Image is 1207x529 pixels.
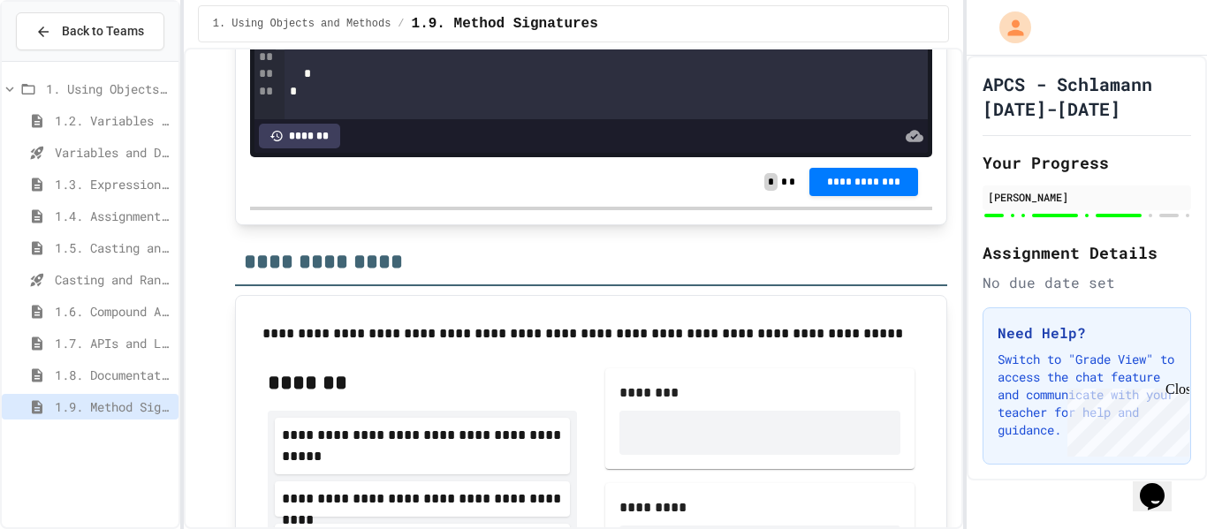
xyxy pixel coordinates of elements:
[988,189,1186,205] div: [PERSON_NAME]
[55,302,171,321] span: 1.6. Compound Assignment Operators
[62,22,144,41] span: Back to Teams
[55,111,171,130] span: 1.2. Variables and Data Types
[412,13,598,34] span: 1.9. Method Signatures
[55,397,171,416] span: 1.9. Method Signatures
[55,334,171,352] span: 1.7. APIs and Libraries
[55,143,171,162] span: Variables and Data Types - Quiz
[983,240,1191,265] h2: Assignment Details
[983,72,1191,121] h1: APCS - Schlamann [DATE]-[DATE]
[998,351,1176,439] p: Switch to "Grade View" to access the chat feature and communicate with your teacher for help and ...
[398,17,404,31] span: /
[983,150,1191,175] h2: Your Progress
[983,272,1191,293] div: No due date set
[16,12,164,50] button: Back to Teams
[1060,382,1189,457] iframe: chat widget
[46,79,171,98] span: 1. Using Objects and Methods
[7,7,122,112] div: Chat with us now!Close
[981,7,1036,48] div: My Account
[998,322,1176,344] h3: Need Help?
[55,270,171,289] span: Casting and Ranges of variables - Quiz
[213,17,391,31] span: 1. Using Objects and Methods
[55,207,171,225] span: 1.4. Assignment and Input
[55,366,171,384] span: 1.8. Documentation with Comments and Preconditions
[55,238,171,257] span: 1.5. Casting and Ranges of Values
[1133,458,1189,511] iframe: chat widget
[55,175,171,193] span: 1.3. Expressions and Output [New]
